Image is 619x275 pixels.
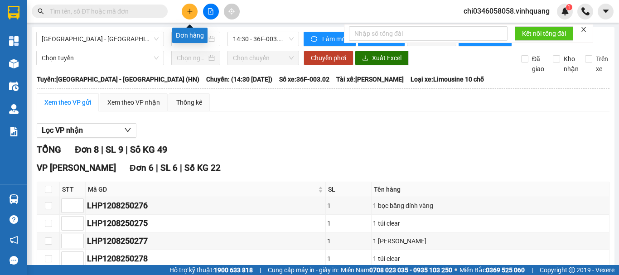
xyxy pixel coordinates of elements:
[9,194,19,204] img: warehouse-icon
[580,26,587,33] span: close
[44,97,91,107] div: Xem theo VP gửi
[9,104,19,114] img: warehouse-icon
[106,144,123,155] span: SL 9
[37,144,61,155] span: TỔNG
[10,236,18,244] span: notification
[349,26,508,41] input: Nhập số tổng đài
[327,201,370,211] div: 1
[130,144,167,155] span: Số KG 49
[372,182,609,197] th: Tên hàng
[373,236,608,246] div: 1 [PERSON_NAME]
[362,55,368,62] span: download
[37,76,199,83] b: Tuyến: [GEOGRAPHIC_DATA] - [GEOGRAPHIC_DATA] (HN)
[224,4,240,19] button: aim
[87,252,324,265] div: LHP1208250278
[279,74,329,84] span: Số xe: 36F-003.02
[86,197,326,215] td: LHP1208250276
[214,266,253,274] strong: 1900 633 818
[37,123,136,138] button: Lọc VP nhận
[311,36,319,43] span: sync
[455,268,457,272] span: ⚪️
[373,218,608,228] div: 1 túi clear
[208,8,214,14] span: file-add
[86,232,326,250] td: LHP1208250277
[87,217,324,230] div: LHP1208250275
[459,265,525,275] span: Miền Bắc
[515,26,573,41] button: Kết nối tổng đài
[228,8,235,14] span: aim
[561,7,569,15] img: icon-new-feature
[203,4,219,19] button: file-add
[126,144,128,155] span: |
[156,163,158,173] span: |
[327,254,370,264] div: 1
[341,265,452,275] span: Miền Nam
[87,199,324,212] div: LHP1208250276
[37,163,116,173] span: VP [PERSON_NAME]
[42,32,159,46] span: Thanh Hóa - Tây Hồ (HN)
[322,34,348,44] span: Làm mới
[86,250,326,268] td: LHP1208250278
[187,8,193,14] span: plus
[9,127,19,136] img: solution-icon
[326,182,372,197] th: SL
[42,125,83,136] span: Lọc VP nhận
[327,236,370,246] div: 1
[373,254,608,264] div: 1 túi clear
[87,235,324,247] div: LHP1208250277
[130,163,154,173] span: Đơn 6
[304,51,353,65] button: Chuyển phơi
[86,215,326,232] td: LHP1208250275
[180,163,182,173] span: |
[528,54,548,74] span: Đã giao
[60,182,86,197] th: STT
[411,74,484,84] span: Loại xe: Limousine 10 chỗ
[336,74,404,84] span: Tài xế: [PERSON_NAME]
[598,4,614,19] button: caret-down
[10,256,18,265] span: message
[42,51,159,65] span: Chọn tuyến
[160,163,178,173] span: SL 6
[177,53,207,63] input: Chọn ngày
[522,29,566,39] span: Kết nối tổng đài
[569,267,575,273] span: copyright
[182,4,198,19] button: plus
[566,4,572,10] sup: 1
[581,7,590,15] img: phone-icon
[268,265,339,275] span: Cung cấp máy in - giấy in:
[304,32,356,46] button: syncLàm mới
[486,266,525,274] strong: 0369 525 060
[38,8,44,14] span: search
[233,32,294,46] span: 14:30 - 36F-003.02
[169,265,253,275] span: Hỗ trợ kỹ thuật:
[107,97,160,107] div: Xem theo VP nhận
[369,266,452,274] strong: 0708 023 035 - 0935 103 250
[101,144,103,155] span: |
[176,97,202,107] div: Thống kê
[456,5,557,17] span: chi0346058058.vinhquang
[177,34,207,44] input: 12/08/2025
[75,144,99,155] span: Đơn 8
[8,6,19,19] img: logo-vxr
[88,184,316,194] span: Mã GD
[10,215,18,224] span: question-circle
[567,4,571,10] span: 1
[372,53,401,63] span: Xuất Excel
[592,54,612,74] span: Trên xe
[560,54,582,74] span: Kho nhận
[532,265,533,275] span: |
[184,163,221,173] span: Số KG 22
[9,82,19,91] img: warehouse-icon
[206,74,272,84] span: Chuyến: (14:30 [DATE])
[327,218,370,228] div: 1
[124,126,131,134] span: down
[50,6,157,16] input: Tìm tên, số ĐT hoặc mã đơn
[9,36,19,46] img: dashboard-icon
[373,201,608,211] div: 1 bọc băng dính vàng
[355,51,409,65] button: downloadXuất Excel
[260,265,261,275] span: |
[9,59,19,68] img: warehouse-icon
[233,51,294,65] span: Chọn chuyến
[602,7,610,15] span: caret-down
